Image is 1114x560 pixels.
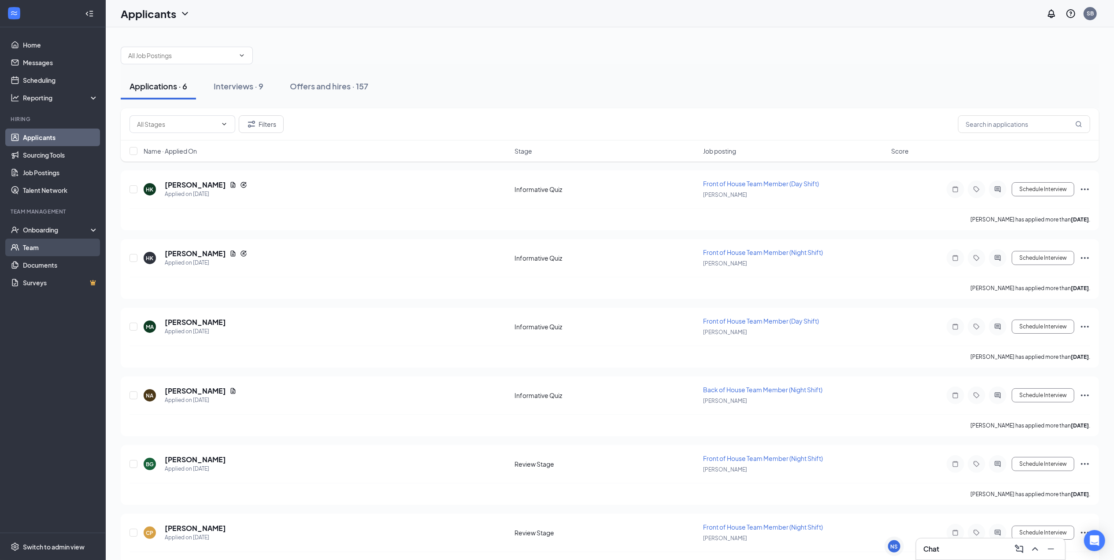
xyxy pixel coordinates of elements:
[970,216,1090,223] p: [PERSON_NAME] has applied more than .
[703,535,747,542] span: [PERSON_NAME]
[703,454,823,462] span: Front of House Team Member (Night Shift)
[1071,422,1089,429] b: [DATE]
[23,93,99,102] div: Reporting
[992,186,1003,193] svg: ActiveChat
[165,327,226,336] div: Applied on [DATE]
[240,181,247,188] svg: Reapply
[1087,10,1094,17] div: SB
[950,323,961,330] svg: Note
[121,6,176,21] h1: Applicants
[1080,253,1090,263] svg: Ellipses
[144,147,197,155] span: Name · Applied On
[146,529,154,537] div: CP
[11,225,19,234] svg: UserCheck
[971,461,982,468] svg: Tag
[1071,216,1089,223] b: [DATE]
[992,323,1003,330] svg: ActiveChat
[240,250,247,257] svg: Reapply
[137,119,217,129] input: All Stages
[1012,457,1074,471] button: Schedule Interview
[992,392,1003,399] svg: ActiveChat
[11,93,19,102] svg: Analysis
[1071,285,1089,291] b: [DATE]
[11,542,19,551] svg: Settings
[971,254,982,262] svg: Tag
[246,119,257,129] svg: Filter
[1080,184,1090,195] svg: Ellipses
[703,523,823,531] span: Front of House Team Member (Night Shift)
[515,147,533,155] span: Stage
[221,121,228,128] svg: ChevronDown
[950,186,961,193] svg: Note
[950,461,961,468] svg: Note
[165,533,226,542] div: Applied on [DATE]
[515,322,698,331] div: Informative Quiz
[1080,390,1090,401] svg: Ellipses
[229,181,237,188] svg: Document
[1014,544,1025,554] svg: ComposeMessage
[23,54,98,71] a: Messages
[85,9,94,18] svg: Collapse
[515,185,698,194] div: Informative Quiz
[703,260,747,267] span: [PERSON_NAME]
[10,9,19,18] svg: WorkstreamLogo
[146,186,154,193] div: HK
[1071,491,1089,497] b: [DATE]
[1030,544,1040,554] svg: ChevronUp
[1080,321,1090,332] svg: Ellipses
[891,147,909,155] span: Score
[180,8,190,19] svg: ChevronDown
[128,51,235,60] input: All Job Postings
[23,542,85,551] div: Switch to admin view
[1080,527,1090,538] svg: Ellipses
[239,115,284,133] button: Filter Filters
[1028,542,1042,556] button: ChevronUp
[958,115,1090,133] input: Search in applications
[23,71,98,89] a: Scheduling
[971,323,982,330] svg: Tag
[703,386,822,394] span: Back of House Team Member (Night Shift)
[165,190,247,199] div: Applied on [DATE]
[1066,8,1076,19] svg: QuestionInfo
[1046,8,1057,19] svg: Notifications
[891,543,898,550] div: NS
[1044,542,1058,556] button: Minimize
[23,225,91,234] div: Onboarding
[1012,526,1074,540] button: Schedule Interview
[229,387,237,394] svg: Document
[165,180,226,190] h5: [PERSON_NAME]
[238,52,245,59] svg: ChevronDown
[971,186,982,193] svg: Tag
[165,317,226,327] h5: [PERSON_NAME]
[950,254,961,262] svg: Note
[165,386,226,396] h5: [PERSON_NAME]
[971,529,982,536] svg: Tag
[1012,251,1074,265] button: Schedule Interview
[703,180,819,188] span: Front of House Team Member (Day Shift)
[1012,182,1074,196] button: Schedule Interview
[23,36,98,54] a: Home
[23,146,98,164] a: Sourcing Tools
[1084,530,1105,551] div: Open Intercom Messenger
[992,529,1003,536] svg: ActiveChat
[515,254,698,262] div: Informative Quiz
[23,256,98,274] a: Documents
[165,258,247,267] div: Applied on [DATE]
[1012,320,1074,334] button: Schedule Interview
[703,317,819,325] span: Front of House Team Member (Day Shift)
[970,490,1090,498] p: [PERSON_NAME] has applied more than .
[165,249,226,258] h5: [PERSON_NAME]
[1012,542,1026,556] button: ComposeMessage
[950,392,961,399] svg: Note
[515,528,698,537] div: Review Stage
[146,254,154,262] div: HK
[703,398,747,404] span: [PERSON_NAME]
[290,81,368,92] div: Offers and hires · 157
[23,239,98,256] a: Team
[970,353,1090,361] p: [PERSON_NAME] has applied more than .
[970,422,1090,429] p: [PERSON_NAME] has applied more than .
[165,523,226,533] h5: [PERSON_NAME]
[23,129,98,146] a: Applicants
[165,464,226,473] div: Applied on [DATE]
[703,466,747,473] span: [PERSON_NAME]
